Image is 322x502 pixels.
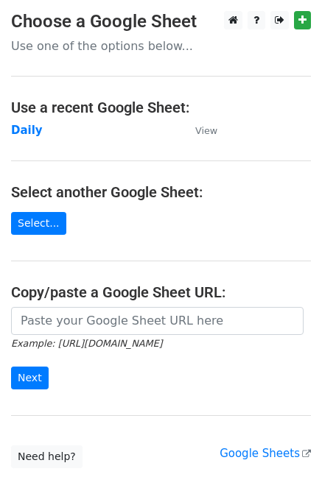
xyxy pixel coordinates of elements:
small: View [195,125,217,136]
a: Select... [11,212,66,235]
input: Next [11,367,49,389]
h3: Choose a Google Sheet [11,11,311,32]
h4: Select another Google Sheet: [11,183,311,201]
a: Daily [11,124,43,137]
h4: Copy/paste a Google Sheet URL: [11,283,311,301]
a: Need help? [11,445,83,468]
a: Google Sheets [220,447,311,460]
h4: Use a recent Google Sheet: [11,99,311,116]
p: Use one of the options below... [11,38,311,54]
input: Paste your Google Sheet URL here [11,307,304,335]
a: View [181,124,217,137]
small: Example: [URL][DOMAIN_NAME] [11,338,162,349]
